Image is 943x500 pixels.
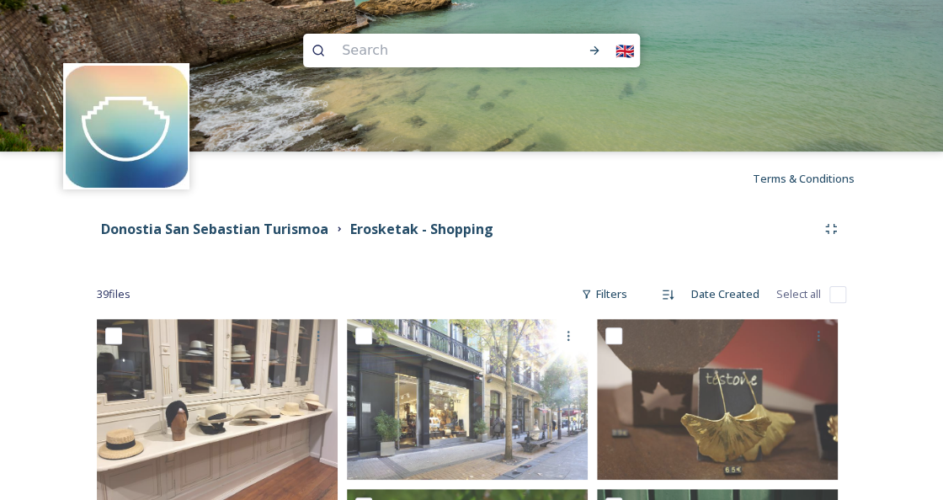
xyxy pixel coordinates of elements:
strong: Donostia San Sebastian Turismoa [101,220,328,238]
img: shopping-in-san-sebastian_49556263531_o.jpg [97,319,338,500]
div: Date Created [683,278,768,311]
a: Terms & Conditions [753,168,880,189]
input: Search [333,32,549,69]
div: Filters [573,278,636,311]
img: images.jpeg [66,66,188,188]
div: 🇬🇧 [610,35,640,66]
span: Select all [776,286,821,302]
strong: Erosketak - Shopping [350,220,493,238]
img: shopping-in-san-sebastin_49534277091_o.jpg [347,319,588,480]
span: Terms & Conditions [753,171,855,186]
img: shopping-in-san-sebastin_49534426252_o.jpg [597,319,838,480]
